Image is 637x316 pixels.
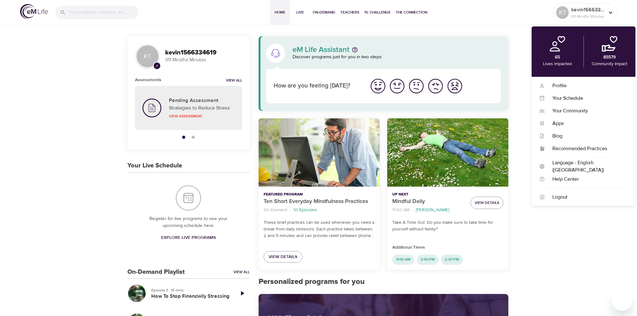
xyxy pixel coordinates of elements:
[159,232,218,244] a: Explore Live Programs
[313,9,335,16] span: On-Demand
[135,76,161,83] h6: Assessments
[293,9,308,16] span: Live
[293,207,317,213] p: 10 Episodes
[264,207,287,213] p: On-Demand
[603,54,616,61] p: 85579
[127,268,185,276] h3: On-Demand Playlist
[545,159,628,174] div: Language - English ([GEOGRAPHIC_DATA])
[545,107,628,115] div: Your Community
[545,176,628,183] div: Help Center
[235,286,250,301] a: Play Episode
[226,78,242,83] a: View all notifications
[369,77,387,95] img: great
[169,97,235,104] h5: Pending Assessment
[69,6,138,19] input: Find programs, teachers, etc...
[445,76,464,96] button: I'm feeling worst
[127,284,146,303] button: How To Stop Financially Stressing
[388,77,406,95] img: good
[545,120,628,127] div: Apps
[169,104,235,112] p: Strategies to Reduce Stress
[392,206,466,214] nav: breadcrumb
[20,4,48,19] img: logo
[392,255,414,265] div: 11:00 AM
[259,277,509,286] h2: Personalized programs for you
[264,219,375,239] p: These brief practices can be used whenever you need a break from daily stressors. Each practice t...
[407,76,426,96] button: I'm feeling ok
[269,253,297,261] span: View Details
[165,56,242,64] p: 911 Mindful Minutes
[543,61,572,67] p: Lives Impacted
[161,234,216,242] span: Explore Live Programs
[426,76,445,96] button: I'm feeling bad
[556,6,569,19] div: KT
[545,145,628,152] div: Recommended Practices
[135,44,160,69] div: KT
[416,207,449,213] p: [PERSON_NAME]
[571,14,605,19] p: 911 Mindful Minutes
[545,95,628,102] div: Your Schedule
[412,206,413,214] li: ·
[545,194,628,201] div: Logout
[446,77,463,95] img: worst
[271,48,281,58] img: eM Life Assistant
[545,82,628,89] div: Profile
[233,269,250,275] a: View All
[571,6,605,14] p: kevin1566334619
[290,206,291,214] li: ·
[293,54,501,61] p: Discover programs just for you in two steps
[392,192,466,197] p: Up Next
[264,206,375,214] nav: breadcrumb
[545,133,628,140] div: Blog
[264,251,302,263] a: View Details
[427,77,444,95] img: bad
[555,54,560,61] p: 65
[388,76,407,96] button: I'm feeling good
[274,82,361,91] p: How are you feeling [DATE]?
[441,255,463,265] div: 2:30 PM
[475,200,499,206] span: View Details
[368,76,388,96] button: I'm feeling great
[392,207,410,213] p: 11:00 AM
[417,257,439,262] span: 2:00 PM
[340,9,359,16] span: Teachers
[364,9,391,16] span: 1% Challenge
[293,46,349,54] p: eM Life Assistant
[392,244,503,251] p: Additional Times
[272,9,288,16] span: Home
[441,257,463,262] span: 2:30 PM
[592,61,627,67] p: Community Impact
[151,287,230,293] p: Episode 3 · 15 mins
[612,291,632,311] iframe: Button to launch messaging window
[264,197,375,206] p: Ten Short Everyday Mindfulness Practices
[259,118,380,187] button: Ten Short Everyday Mindfulness Practices
[387,118,508,187] button: Mindful Daily
[176,185,201,211] img: Your Live Schedule
[264,192,375,197] p: Featured Program
[471,197,503,209] button: View Details
[417,255,439,265] div: 2:00 PM
[550,36,565,52] img: personal.png
[396,9,427,16] span: The Connection
[392,257,414,262] span: 11:00 AM
[127,162,182,169] h3: Your Live Schedule
[392,197,466,206] p: Mindful Daily
[392,219,503,233] p: Take A Time Out: Do you make sure to take time for yourself without family?
[408,77,425,95] img: ok
[169,113,235,119] p: View Assessment
[140,215,237,229] p: Register for live programs to see your upcoming schedule here.
[151,293,230,300] h5: How To Stop Financially Stressing
[165,49,242,56] h3: kevin1566334619
[602,36,617,52] img: community.png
